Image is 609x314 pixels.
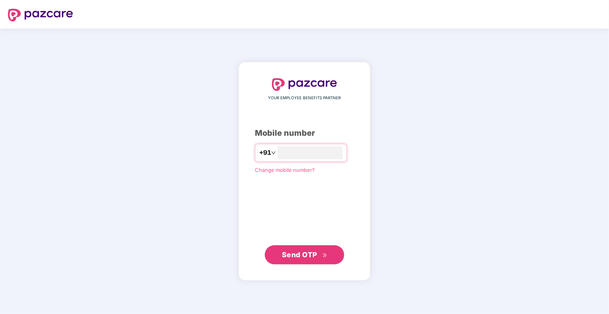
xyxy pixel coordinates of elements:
span: down [271,150,276,155]
span: Send OTP [282,250,317,259]
a: Change mobile number? [255,167,315,173]
img: logo [272,78,337,91]
span: YOUR EMPLOYEE BENEFITS PARTNER [268,95,341,101]
span: double-right [322,253,328,258]
button: Send OTPdouble-right [265,245,344,264]
div: Mobile number [255,127,354,139]
span: +91 [259,148,271,158]
img: logo [8,9,73,21]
